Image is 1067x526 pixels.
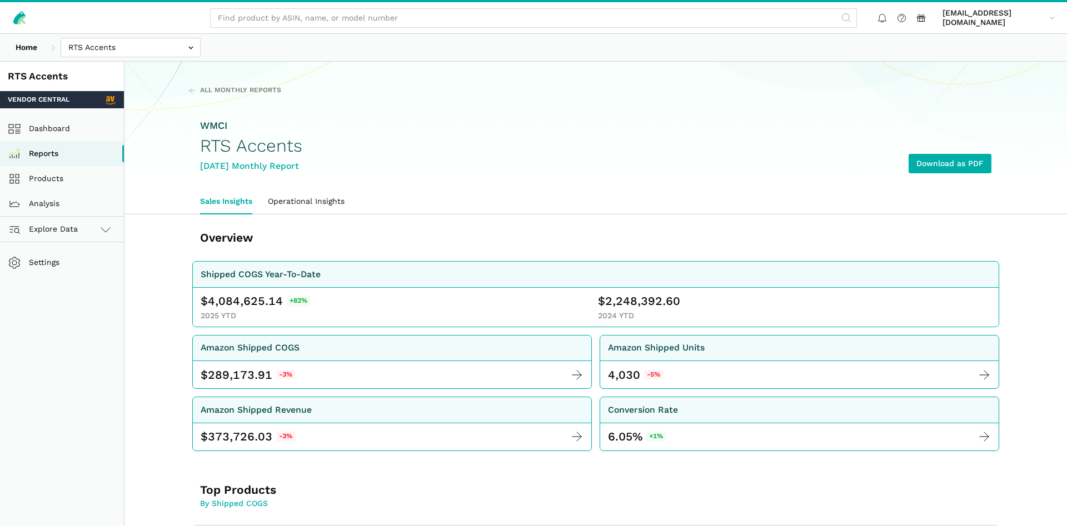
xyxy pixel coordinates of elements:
[201,429,208,444] span: $
[909,154,991,173] a: Download as PDF
[287,296,311,306] span: +82%
[200,136,302,156] h1: RTS Accents
[201,268,321,282] div: Shipped COGS Year-To-Date
[8,95,69,105] span: Vendor Central
[276,432,296,442] span: -3%
[608,341,705,355] div: Amazon Shipped Units
[201,293,208,309] span: $
[8,69,116,83] div: RTS Accents
[201,367,208,383] span: $
[12,223,78,236] span: Explore Data
[201,403,312,417] div: Amazon Shipped Revenue
[208,429,272,444] span: 373,726.03
[192,397,592,451] a: Amazon Shipped Revenue $ 373,726.03 -3%
[608,403,678,417] div: Conversion Rate
[192,189,260,214] a: Sales Insights
[200,482,525,498] h3: Top Products
[192,335,592,389] a: Amazon Shipped COGS $ 289,173.91 -3%
[200,159,302,173] div: [DATE] Monthly Report
[210,8,857,28] input: Find product by ASIN, name, or model number
[598,293,605,309] span: $
[939,6,1059,29] a: [EMAIL_ADDRESS][DOMAIN_NAME]
[200,86,281,96] span: All Monthly Reports
[608,429,666,444] div: 6.05%
[188,86,281,96] a: All Monthly Reports
[608,367,640,383] div: 4,030
[8,38,45,57] a: Home
[646,432,666,442] span: +1%
[600,335,999,389] a: Amazon Shipped Units 4,030 -5%
[260,189,352,214] a: Operational Insights
[200,119,302,133] div: WMCI
[208,293,283,309] span: 4,084,625.14
[201,341,300,355] div: Amazon Shipped COGS
[200,498,525,509] p: By Shipped COGS
[600,397,999,451] a: Conversion Rate 6.05%+1%
[208,367,272,383] span: 289,173.91
[605,293,680,309] span: 2,248,392.60
[201,311,594,321] div: 2025 YTD
[200,230,525,246] h3: Overview
[61,38,201,57] input: RTS Accents
[644,370,664,380] span: -5%
[943,8,1045,28] span: [EMAIL_ADDRESS][DOMAIN_NAME]
[598,311,991,321] div: 2024 YTD
[276,370,296,380] span: -3%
